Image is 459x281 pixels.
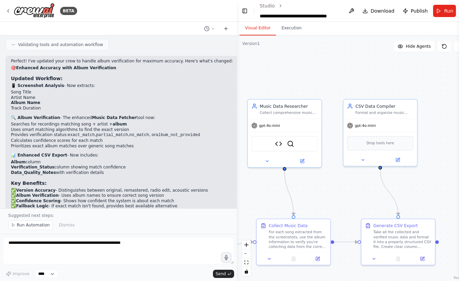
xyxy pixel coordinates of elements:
[11,59,286,64] p: Perfect! I've updated your crew to handle album verification for maximum accuracy. Here's what's ...
[11,76,62,81] strong: Updated Workflow:
[220,25,231,33] button: Start a new chat
[14,3,55,18] img: Logo
[334,239,357,245] g: Edge from b85c1bb5-e496-49ed-95fb-4e747be9554a to 73847488-1d28-42f6-b935-dcff1269bd92
[406,44,431,49] span: Hide Agents
[242,258,251,267] button: fit view
[242,240,251,249] button: zoom in
[8,213,229,218] p: Suggested next steps:
[269,230,327,249] div: For each song extracted from the screenshots, use the album information to verify you're collecti...
[216,271,226,277] span: Send
[287,140,294,147] img: SerperDevTool
[343,99,418,166] div: CSV Data CompilerFormat and organize music data into a well-structured CSV file with proper heade...
[242,249,251,258] button: zoom out
[156,133,200,137] code: album_not_provided
[11,165,54,169] strong: Verification_Status
[18,42,103,47] span: Validating tools and automation workflow
[281,255,306,262] button: No output available
[241,6,248,16] button: Hide left sidebar
[355,103,413,109] div: CSV Data Compiler
[11,95,286,101] li: Artist Name
[16,198,60,203] strong: Confidence Scoring
[13,271,29,277] span: Improve
[259,123,280,128] span: gpt-4o-mini
[11,180,47,186] strong: Key Benefits:
[16,65,116,70] strong: Enhanced Accuracy with Album Verification
[444,8,453,14] span: Run
[201,25,218,33] button: Switch to previous chat
[60,7,77,15] div: BETA
[11,153,286,158] p: - Now includes:
[11,144,286,149] li: Prioritizes exact album matches over generic song matches
[16,193,59,198] strong: Album Verification
[412,255,432,262] button: Open in side panel
[282,171,297,216] g: Edge from 4e003eb8-cfcd-4f1d-8cd0-f0f5b40ea898 to b85c1bb5-e496-49ed-95fb-4e747be9554a
[393,41,435,52] button: Hide Agents
[411,8,428,14] span: Publish
[381,156,415,163] button: Open in side panel
[3,269,32,278] button: Improve
[285,158,319,165] button: Open in side panel
[11,106,286,111] li: Track Duration
[373,230,431,249] div: Take all the collected and verified music data and format it into a properly structured CSV file....
[11,160,26,164] strong: Album
[11,115,286,121] p: - The enhanced tool now:
[400,5,431,17] button: Publish
[260,2,341,19] nav: breadcrumb
[11,100,40,105] strong: Album Name
[355,110,413,115] div: Format and organize music data into a well-structured CSV file with proper headers and clean data...
[11,138,286,144] li: Calculates confidence scores for each match
[96,133,128,137] code: partial_match
[361,219,435,266] div: Generate CSV ExportTake all the collected and verified music data and format it into a properly s...
[92,115,136,120] strong: Music Data Fetcher
[11,65,286,71] h2: 🎯
[373,223,418,229] div: Generate CSV Export
[242,41,260,46] div: Version 1
[8,220,53,230] button: Run Automation
[242,240,251,276] div: React Flow controls
[433,5,456,17] button: Run
[240,21,276,35] button: Visual Editor
[247,99,322,168] div: Music Data ResearcherCollect comprehensive musical data for songs using album verification to ens...
[276,21,307,35] button: Execution
[386,255,411,262] button: No output available
[371,8,395,14] span: Download
[307,255,328,262] button: Open in side panel
[275,140,282,147] img: Music Data Fetcher
[11,83,286,89] p: - Now extracts:
[11,170,286,176] li: with verification details
[229,239,253,248] g: Edge from e2ee1928-45a0-476f-8f07-3a7ac52721f5 to b85c1bb5-e496-49ed-95fb-4e747be9554a
[11,115,60,120] strong: 🔍 Album Verification
[11,170,56,175] strong: Data_Quality_Notes
[11,188,286,215] p: ✅ - Distinguishes between original, remastered, radio edit, acoustic versions ✅ - Uses album name...
[367,140,394,146] span: Drop tools here
[59,222,75,228] span: Dismiss
[113,122,127,127] strong: album
[221,252,231,263] button: Click to speak your automation idea
[56,220,78,230] button: Dismiss
[11,165,286,170] li: column showing match confidence
[11,160,286,165] li: column
[16,204,48,208] strong: Fallback Logic
[11,90,286,95] li: Song Title
[11,127,286,133] li: Uses smart matching algorithms to find the exact version
[11,122,286,127] li: Searches for recordings matching song + artist +
[17,222,50,228] span: Run Automation
[242,267,251,276] button: toggle interactivity
[11,153,67,158] strong: 📊 Enhanced CSV Export
[260,110,318,115] div: Collect comprehensive musical data for songs using album verification to ensure accuracy, priorit...
[11,132,286,138] li: Provides verification status: , , , or
[260,103,318,109] div: Music Data Researcher
[377,169,401,215] g: Edge from 16a0f3b7-5917-4d43-b0e4-70514ea58334 to 73847488-1d28-42f6-b935-dcff1269bd92
[129,133,149,137] code: no_match
[11,83,64,88] strong: 📱 Screenshot Analysis
[260,3,275,9] a: Studio
[256,219,331,266] div: Collect Music DataFor each song extracted from the screenshots, use the album information to veri...
[355,123,376,128] span: gpt-4o-mini
[269,223,307,229] div: Collect Music Data
[360,5,397,17] button: Download
[16,188,56,193] strong: Version Accuracy
[68,133,95,137] code: exact_match
[213,270,234,278] button: Send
